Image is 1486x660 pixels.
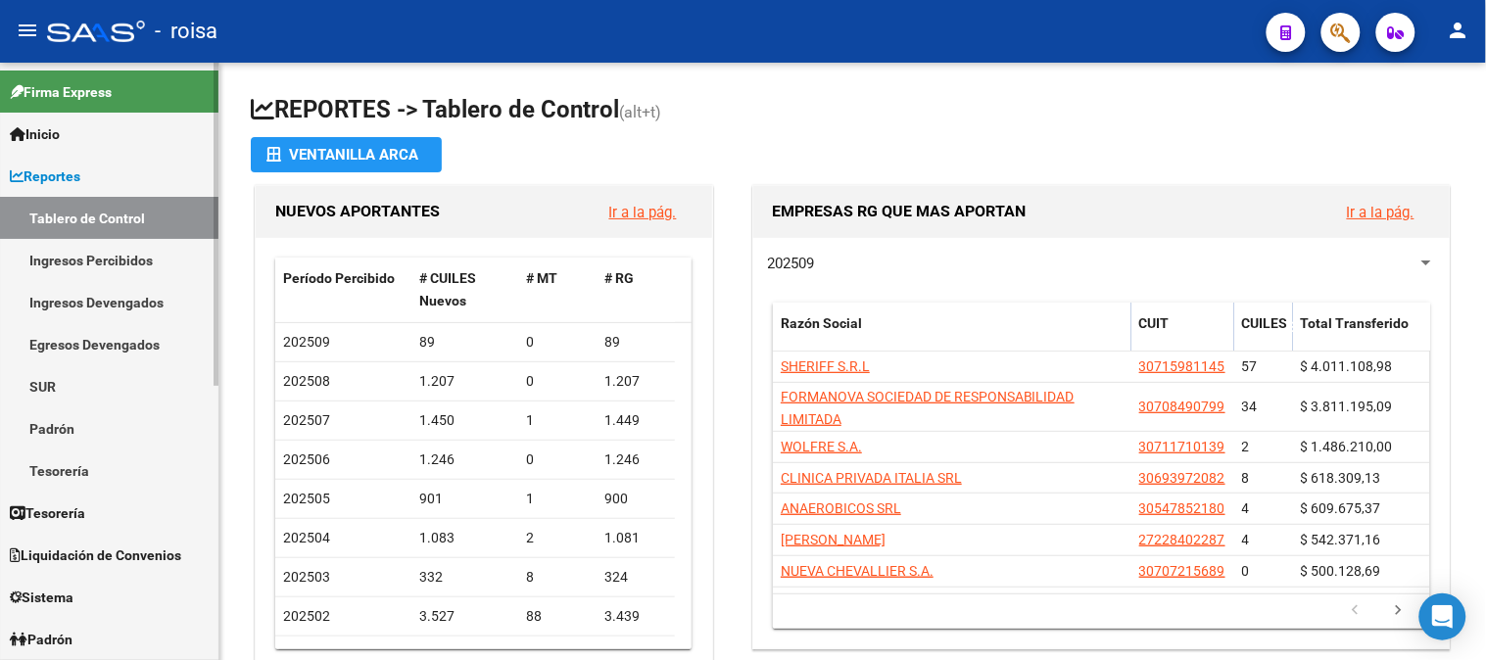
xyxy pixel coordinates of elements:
span: Razón Social [781,315,862,331]
span: 202507 [283,412,330,428]
div: 1 [526,488,589,510]
span: (alt+t) [619,103,661,121]
span: 202506 [283,451,330,467]
span: Total Transferido [1301,315,1410,331]
div: Open Intercom Messenger [1419,593,1466,640]
span: 34 [1242,399,1258,414]
div: 1.207 [604,370,667,393]
span: 57 [1242,358,1258,374]
div: 1.450 [419,409,510,432]
mat-icon: person [1447,19,1470,42]
span: 30715981145 [1139,358,1225,374]
div: 3.439 [604,605,667,628]
div: 0 [526,331,589,354]
datatable-header-cell: Razón Social [773,303,1131,367]
span: 202503 [283,569,330,585]
datatable-header-cell: # RG [597,258,675,322]
datatable-header-cell: Total Transferido [1293,303,1430,367]
div: 324 [604,566,667,589]
div: 900 [604,488,667,510]
div: 1 [526,409,589,432]
div: 88 [526,605,589,628]
mat-icon: menu [16,19,39,42]
span: $ 3.811.195,09 [1301,399,1393,414]
span: 30693972082 [1139,470,1225,486]
datatable-header-cell: # CUILES Nuevos [411,258,518,322]
button: Ir a la pág. [1331,194,1430,230]
span: $ 618.309,13 [1301,470,1381,486]
span: 0 [1242,563,1250,579]
span: Padrón [10,629,72,650]
span: $ 609.675,37 [1301,500,1381,516]
span: WOLFRE S.A. [781,439,862,454]
span: 202508 [283,373,330,389]
span: 8 [1242,470,1250,486]
span: 30707215689 [1139,563,1225,579]
span: NUEVA CHEVALLIER S.A. [781,563,934,579]
div: 332 [419,566,510,589]
span: $ 1.486.210,00 [1301,439,1393,454]
datatable-header-cell: CUILES [1234,303,1293,367]
span: CLINICA PRIVADA ITALIA SRL [781,470,962,486]
div: Ventanilla ARCA [266,137,426,172]
span: 202505 [283,491,330,506]
span: NUEVOS APORTANTES [275,202,440,220]
div: 3.527 [419,605,510,628]
div: 1.246 [604,448,667,471]
div: 89 [419,331,510,354]
span: Firma Express [10,81,112,103]
span: 202509 [283,334,330,350]
a: go to next page [1380,600,1417,622]
datatable-header-cell: CUIT [1131,303,1234,367]
a: go to previous page [1337,600,1374,622]
div: 0 [526,448,589,471]
span: # RG [604,270,634,286]
span: CUIT [1139,315,1170,331]
span: 202502 [283,608,330,624]
span: Sistema [10,587,73,608]
datatable-header-cell: # MT [518,258,597,322]
span: 4 [1242,500,1250,516]
div: 1.207 [419,370,510,393]
span: 27228402287 [1139,532,1225,547]
span: Liquidación de Convenios [10,544,181,566]
span: # MT [526,270,557,286]
span: [PERSON_NAME] [781,532,886,547]
span: $ 542.371,16 [1301,532,1381,547]
span: $ 4.011.108,98 [1301,358,1393,374]
span: EMPRESAS RG QUE MAS APORTAN [773,202,1027,220]
span: 202504 [283,530,330,545]
h1: REPORTES -> Tablero de Control [251,94,1455,128]
a: Ir a la pág. [609,204,677,221]
button: Ventanilla ARCA [251,137,442,172]
span: $ 500.128,69 [1301,563,1381,579]
div: 1.246 [419,448,510,471]
div: 901 [419,488,510,510]
span: 30711710139 [1139,439,1225,454]
a: Ir a la pág. [1347,204,1414,221]
span: 30708490799 [1139,399,1225,414]
div: 1.081 [604,527,667,549]
span: SHERIFF S.R.L [781,358,870,374]
datatable-header-cell: Período Percibido [275,258,411,322]
span: Tesorería [10,502,85,524]
span: - roisa [155,10,217,53]
span: ANAEROBICOS SRL [781,500,901,516]
div: 1.449 [604,409,667,432]
div: 89 [604,331,667,354]
div: 2 [526,527,589,549]
span: 4 [1242,532,1250,547]
div: 8 [526,566,589,589]
div: 1.083 [419,527,510,549]
span: Período Percibido [283,270,395,286]
span: FORMANOVA SOCIEDAD DE RESPONSABILIDAD LIMITADA [781,389,1075,427]
span: Inicio [10,123,60,145]
span: CUILES [1242,315,1288,331]
span: 30547852180 [1139,500,1225,516]
span: Reportes [10,165,80,187]
span: 202509 [768,255,815,272]
div: 0 [526,370,589,393]
button: Ir a la pág. [594,194,693,230]
span: 2 [1242,439,1250,454]
span: # CUILES Nuevos [419,270,476,308]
